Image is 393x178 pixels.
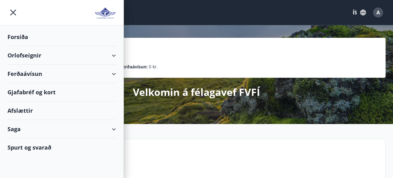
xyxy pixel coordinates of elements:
div: Forsíða [8,28,116,46]
div: Spurt og svarað [8,138,116,156]
span: 0 kr. [149,63,158,70]
img: union_logo [94,7,116,19]
p: Ferðaávísun : [120,63,148,70]
p: Spurt og svarað [53,155,380,166]
p: Velkomin á félagavef FVFÍ [133,85,260,99]
button: ÍS [349,7,369,18]
div: Orlofseignir [8,46,116,65]
div: Saga [8,120,116,138]
div: Afslættir [8,101,116,120]
div: Gjafabréf og kort [8,83,116,101]
span: A [376,9,380,16]
button: menu [8,7,19,18]
div: Ferðaávísun [8,65,116,83]
button: A [370,5,385,20]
